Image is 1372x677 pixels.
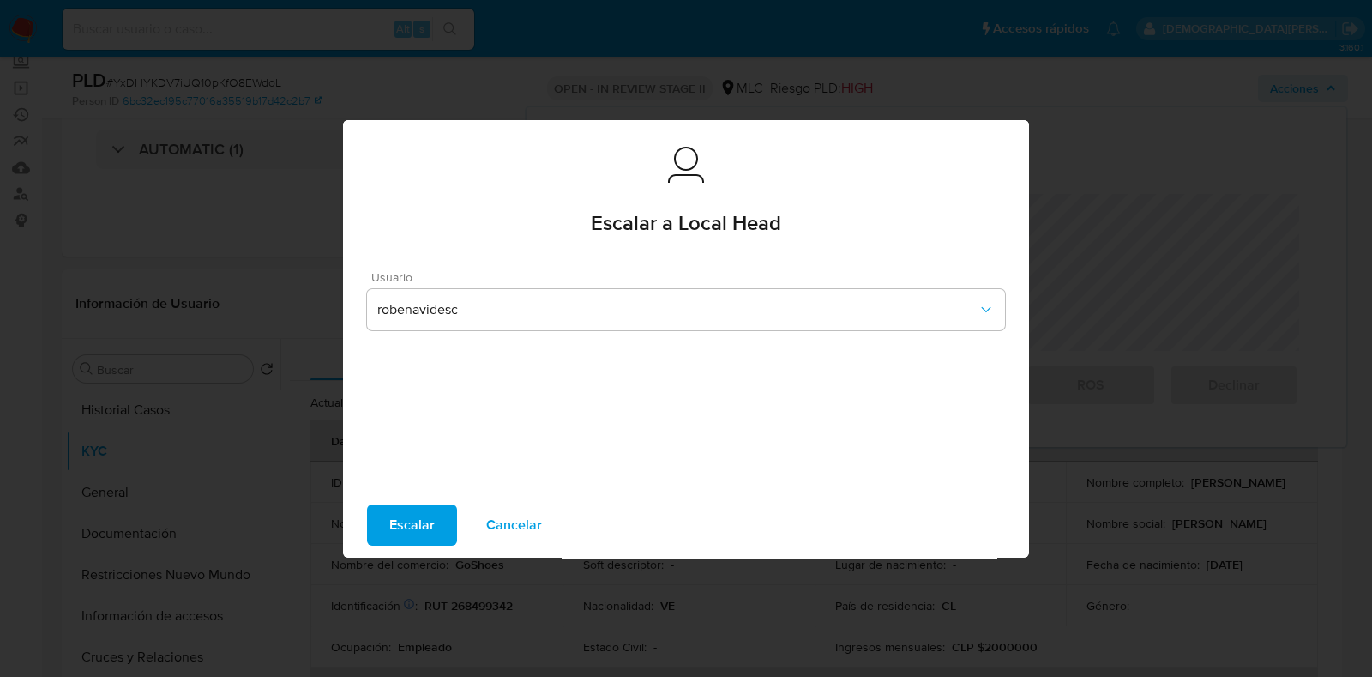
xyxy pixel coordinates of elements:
[367,289,1005,330] button: robenavidesc
[367,505,457,546] button: Escalar
[371,271,1009,283] span: Usuario
[389,506,435,544] span: Escalar
[486,506,542,544] span: Cancelar
[464,505,564,546] button: Cancelar
[591,213,781,233] span: Escalar a Local Head
[377,301,978,318] span: robenavidesc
